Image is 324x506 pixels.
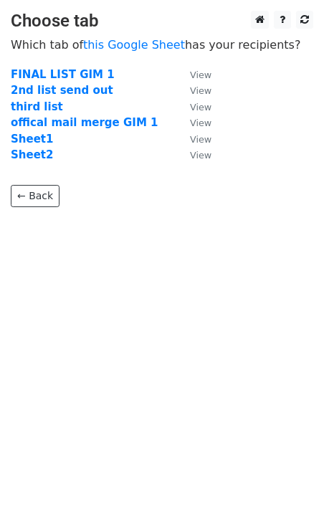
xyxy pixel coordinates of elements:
small: View [190,118,211,128]
a: 2nd list send out [11,84,113,97]
a: Sheet1 [11,133,53,145]
a: View [176,133,211,145]
a: View [176,84,211,97]
small: View [190,70,211,80]
small: View [190,134,211,145]
a: View [176,148,211,161]
a: this Google Sheet [83,38,185,52]
a: ← Back [11,185,59,207]
a: FINAL LIST GIM 1 [11,68,115,81]
small: View [190,150,211,161]
a: View [176,100,211,113]
a: View [176,68,211,81]
a: third list [11,100,63,113]
small: View [190,102,211,113]
small: View [190,85,211,96]
p: Which tab of has your recipients? [11,37,313,52]
a: View [176,116,211,129]
h3: Choose tab [11,11,313,32]
a: offical mail merge GIM 1 [11,116,158,129]
a: Sheet2 [11,148,53,161]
